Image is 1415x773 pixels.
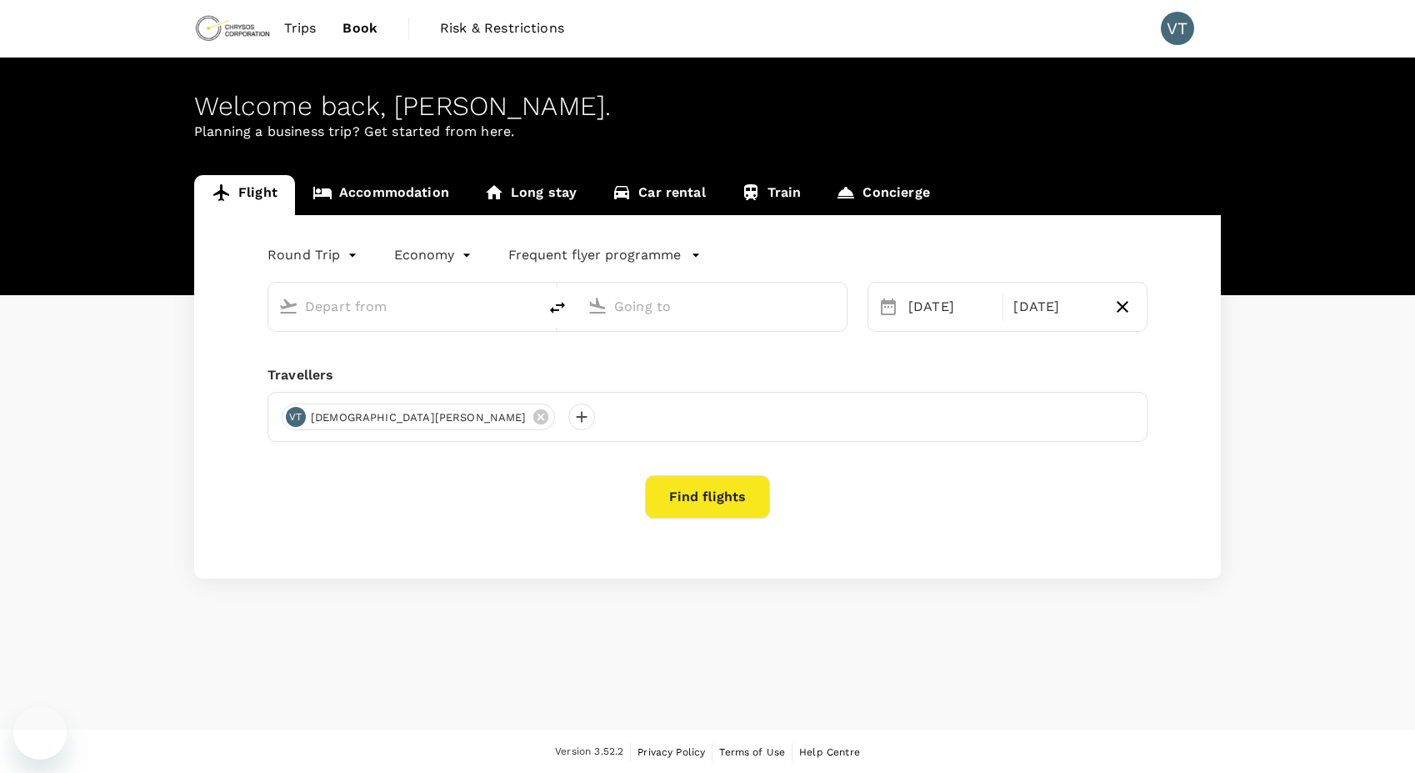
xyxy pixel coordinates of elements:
div: [DATE] [902,290,999,324]
div: [DATE] [1007,290,1104,324]
div: VT[DEMOGRAPHIC_DATA][PERSON_NAME] [282,404,555,430]
span: Risk & Restrictions [440,18,564,38]
p: Planning a business trip? Get started from here. [194,122,1221,142]
a: Privacy Policy [637,743,705,761]
a: Car rental [594,175,723,215]
p: Frequent flyer programme [508,245,681,265]
div: Economy [394,242,475,269]
span: Terms of Use [719,746,785,758]
button: Find flights [645,475,770,519]
a: Flight [194,175,295,215]
div: Welcome back , [PERSON_NAME] . [194,91,1221,122]
div: VT [1161,12,1194,45]
span: Help Centre [799,746,860,758]
div: Round Trip [267,242,361,269]
span: Book [342,18,377,38]
span: Trips [284,18,317,38]
a: Help Centre [799,743,860,761]
a: Concierge [818,175,947,215]
button: Open [526,304,529,308]
a: Accommodation [295,175,467,215]
button: Frequent flyer programme [508,245,701,265]
div: Travellers [267,365,1147,385]
span: [DEMOGRAPHIC_DATA][PERSON_NAME] [301,409,537,426]
iframe: Button to launch messaging window [13,706,67,760]
img: Chrysos Corporation [194,10,271,47]
input: Going to [614,294,812,319]
div: VT [286,407,306,427]
span: Privacy Policy [637,746,705,758]
a: Long stay [467,175,594,215]
input: Depart from [305,294,502,319]
span: Version 3.52.2 [555,744,623,760]
a: Terms of Use [719,743,785,761]
button: Open [835,304,838,308]
a: Train [723,175,819,215]
button: delete [537,288,577,328]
